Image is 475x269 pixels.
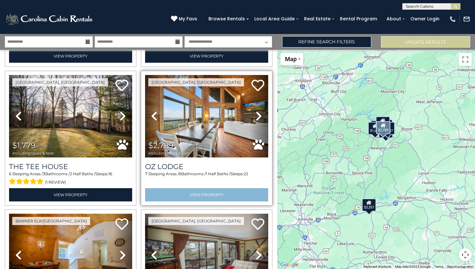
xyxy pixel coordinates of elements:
a: Local Area Guide [251,14,298,24]
a: Add to favorites [251,79,264,93]
a: Owner Login [407,14,443,24]
div: Sleeping Areas / Bathrooms / Sleeps: [145,171,268,187]
span: Map [285,56,297,62]
button: Update Results [381,36,470,48]
span: My Favs [179,16,197,22]
span: 16 [109,171,112,176]
img: phone-regular-white.png [449,16,456,23]
div: $1,635 [368,122,382,135]
a: [GEOGRAPHIC_DATA], [GEOGRAPHIC_DATA] [148,78,244,86]
span: 7 [145,171,147,176]
a: Report a map error [447,265,473,268]
span: $1,779 [12,141,36,150]
span: $2,789 [148,141,174,150]
a: Refine Search Filters [282,36,371,48]
img: thumbnail_169133993.jpeg [145,75,268,157]
a: About [383,14,404,24]
div: Sleeping Areas / Bathrooms / Sleeps: [9,171,132,187]
a: Real Estate [301,14,334,24]
button: Map camera controls [459,248,472,261]
span: 1 Half Baths / [206,171,230,176]
a: [GEOGRAPHIC_DATA], [GEOGRAPHIC_DATA] [148,217,244,225]
span: (1 review) [45,178,66,187]
span: 3 [43,171,45,176]
a: [GEOGRAPHIC_DATA], [GEOGRAPHIC_DATA] [12,78,108,86]
img: Google [279,261,300,269]
span: including taxes & fees [12,151,54,155]
span: 22 [244,171,248,176]
a: Add to favorites [115,79,128,93]
img: thumbnail_167757115.jpeg [9,75,132,157]
img: mail-regular-white.png [463,16,470,23]
a: Terms (opens in new tab) [434,265,443,268]
a: Browse Rentals [205,14,248,24]
div: $2,301 [371,120,385,133]
a: Banner Elk/[GEOGRAPHIC_DATA] [12,217,90,225]
span: 6 [9,171,11,176]
a: View Property [9,49,132,63]
a: View Property [145,188,268,201]
a: Add to favorites [251,218,264,231]
button: Keyboard shortcuts [364,264,391,269]
a: Open this area in Google Maps (opens a new window) [279,261,300,269]
span: including taxes & fees [148,151,190,155]
div: $1,797 [376,116,390,129]
button: Change map style [280,53,303,65]
button: Toggle fullscreen view [459,53,472,66]
a: View Property [145,49,268,63]
div: $3,357 [362,199,376,211]
span: 2 Half Baths / [70,171,95,176]
a: Oz Lodge [145,162,268,171]
a: Add to favorites [115,218,128,231]
span: Map data ©2025 Google [395,265,430,268]
a: View Property [9,188,132,201]
a: My Favs [171,16,199,23]
img: White-1-2.png [5,13,94,26]
a: Rental Program [337,14,380,24]
a: The Tee House [9,162,132,171]
div: $2,789 [376,121,390,134]
span: 6 [179,171,181,176]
